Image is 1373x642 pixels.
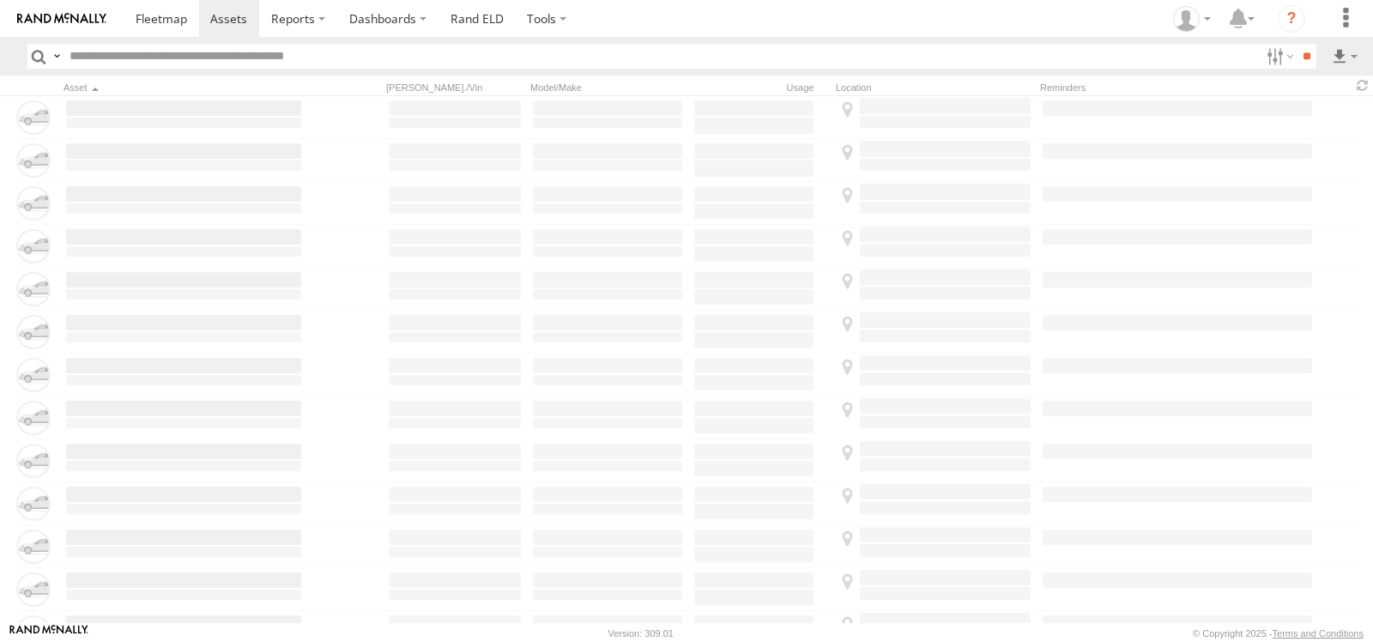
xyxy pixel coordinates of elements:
div: Location [836,82,1033,94]
div: Victor Calcano Jr [1167,6,1217,32]
div: Usage [692,82,829,94]
div: Model/Make [530,82,685,94]
div: Reminders [1040,82,1203,94]
i: ? [1278,5,1305,33]
div: © Copyright 2025 - [1193,628,1364,639]
div: [PERSON_NAME]./Vin [386,82,523,94]
img: rand-logo.svg [17,13,106,25]
label: Export results as... [1330,44,1359,69]
span: Refresh [1352,77,1373,94]
div: Version: 309.01 [608,628,674,639]
a: Visit our Website [9,625,88,642]
label: Search Query [50,44,64,69]
div: Click to Sort [64,82,304,94]
a: Terms and Conditions [1273,628,1364,639]
label: Search Filter Options [1260,44,1297,69]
